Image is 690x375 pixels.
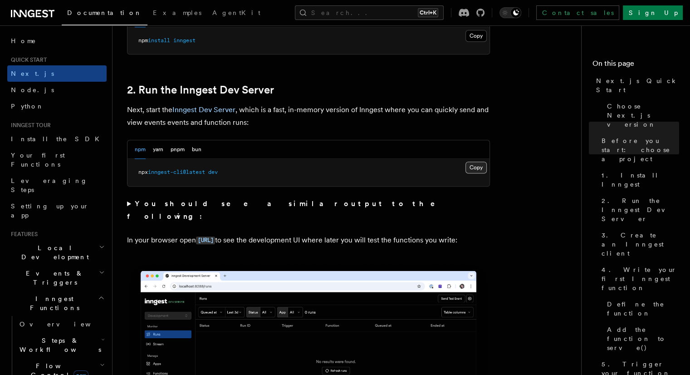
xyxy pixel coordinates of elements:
button: yarn [153,140,163,159]
a: Sign Up [623,5,683,20]
a: Your first Functions [7,147,107,173]
span: Examples [153,9,201,16]
span: Define the function [607,300,679,318]
button: Inngest Functions [7,291,107,316]
a: 1. Install Inngest [598,167,679,192]
a: 2. Run the Inngest Dev Server [598,192,679,227]
span: 4. Write your first Inngest function [602,265,679,292]
span: Node.js [11,86,54,94]
span: 3. Create an Inngest client [602,231,679,258]
span: Documentation [67,9,142,16]
span: Next.js Quick Start [596,76,679,94]
a: Add the function to serve() [603,321,679,356]
span: npm [138,37,148,44]
span: Add the function to serve() [607,325,679,352]
a: Define the function [603,296,679,321]
span: npx [138,169,148,175]
span: Next.js [11,70,54,77]
span: Your first Functions [11,152,65,168]
p: Next, start the , which is a fast, in-memory version of Inngest where you can quickly send and vi... [127,104,490,129]
span: Events & Triggers [7,269,99,287]
summary: You should see a similar output to the following: [127,197,490,223]
span: Local Development [7,243,99,262]
button: npm [135,140,146,159]
span: Before you start: choose a project [602,136,679,163]
a: Examples [147,3,207,25]
a: Install the SDK [7,131,107,147]
span: Python [11,103,44,110]
a: Contact sales [536,5,619,20]
button: Events & Triggers [7,265,107,291]
a: Next.js Quick Start [592,73,679,98]
button: bun [192,140,201,159]
a: Inngest Dev Server [172,105,235,114]
button: Toggle dark mode [499,7,521,18]
span: inngest [173,37,196,44]
a: Home [7,33,107,49]
span: Leveraging Steps [11,177,88,193]
span: Install the SDK [11,135,105,143]
span: Setting up your app [11,202,89,219]
a: Node.js [7,82,107,98]
span: inngest-cli@latest [148,169,205,175]
button: Search...Ctrl+K [295,5,444,20]
span: Choose Next.js version [607,102,679,129]
button: Steps & Workflows [16,332,107,358]
a: [URL] [196,236,215,244]
button: Local Development [7,240,107,265]
button: pnpm [171,140,185,159]
a: Before you start: choose a project [598,133,679,167]
span: Overview [20,321,113,328]
a: AgentKit [207,3,266,25]
span: install [148,37,170,44]
span: Inngest tour [7,122,51,129]
strong: You should see a similar output to the following: [127,199,448,221]
span: dev [208,169,218,175]
span: Home [11,36,36,45]
a: Next.js [7,65,107,82]
span: Inngest Functions [7,294,98,312]
a: Choose Next.js version [603,98,679,133]
a: 3. Create an Inngest client [598,227,679,262]
span: Features [7,231,38,238]
button: Copy [465,30,487,42]
kbd: Ctrl+K [418,8,438,17]
a: Python [7,98,107,114]
a: Leveraging Steps [7,173,107,198]
span: 2. Run the Inngest Dev Server [602,196,679,223]
a: 4. Write your first Inngest function [598,262,679,296]
span: Steps & Workflows [16,336,101,354]
h4: On this page [592,58,679,73]
a: Setting up your app [7,198,107,223]
span: 1. Install Inngest [602,171,679,189]
a: Overview [16,316,107,332]
a: Documentation [62,3,147,25]
p: In your browser open to see the development UI where later you will test the functions you write: [127,234,490,247]
span: Quick start [7,56,47,64]
button: Copy [465,162,487,173]
a: 2. Run the Inngest Dev Server [127,84,274,96]
span: AgentKit [212,9,260,16]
